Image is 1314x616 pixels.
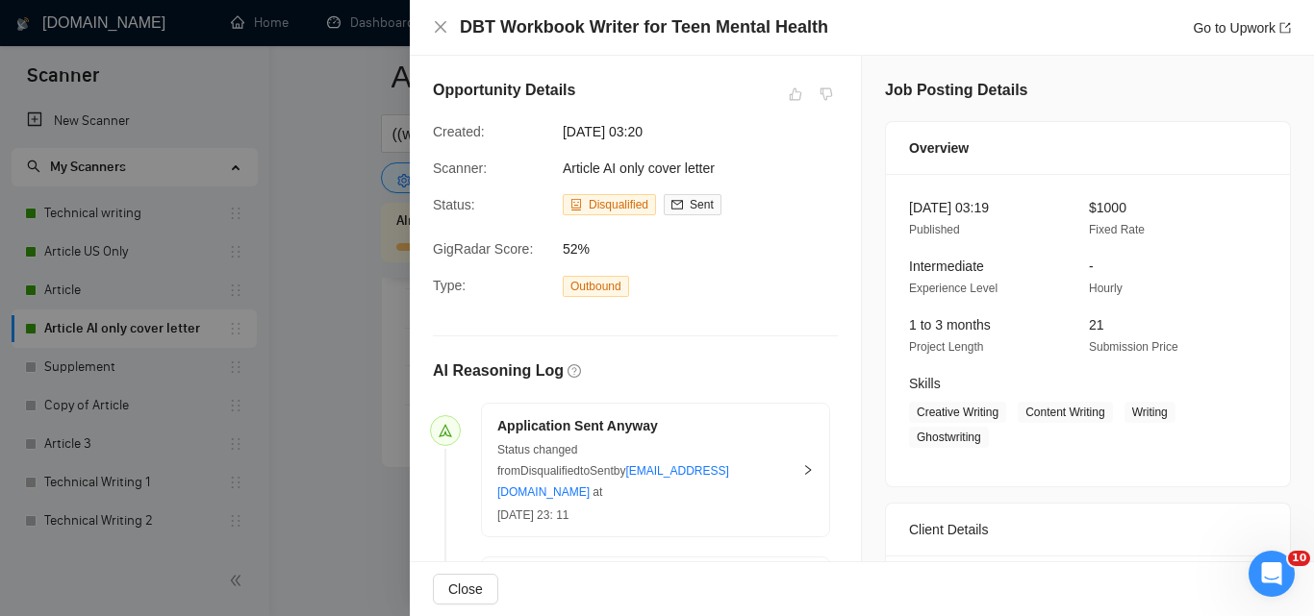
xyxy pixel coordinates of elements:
span: Intermediate [909,259,984,274]
span: mail [671,199,683,210]
span: to [580,464,590,478]
span: Fixed Rate [1089,223,1145,236]
span: Sent [590,464,614,478]
a: Go to Upworkexport [1193,20,1291,36]
iframe: Intercom live chat [1249,551,1295,597]
span: [DATE] 03:19 [909,200,989,215]
span: Creative Writing [909,402,1006,423]
span: Outbound [563,276,629,297]
span: [DATE] 23: 11 [497,508,569,522]
span: 10 [1288,551,1310,566]
span: Writing [1124,402,1175,423]
button: Close [433,574,498,604]
span: Skills [909,376,941,391]
h4: DBT Workbook Writer for Teen Mental Health [460,15,828,39]
span: Experience Level [909,282,998,295]
span: Published [909,223,960,236]
span: Disqualified [589,198,648,211]
span: Overview [909,137,969,159]
span: question-circle [568,364,581,378]
span: right [802,464,814,476]
span: 1 to 3 months [909,317,991,333]
div: Client Details [909,504,1267,555]
h5: Job Posting Details [885,79,1027,102]
span: Submission Price [1089,340,1178,354]
span: Ghostwriting [909,427,989,448]
span: - [1089,259,1094,274]
span: [DATE] 03:20 [563,121,851,142]
span: at [593,485,602,499]
span: Content Writing [1018,402,1112,423]
h5: AI Reasoning Log [433,359,564,382]
span: Disqualified [520,464,580,478]
span: Created: [433,124,485,139]
span: Type: [433,278,466,293]
span: send [439,424,452,437]
h5: Application Sent Anyway [497,416,791,436]
span: Close [448,579,483,600]
span: Article AI only cover letter [563,160,715,176]
h5: Opportunity Details [433,79,575,102]
span: Sent [690,198,714,211]
span: Hourly [1089,282,1123,295]
span: robot [570,199,582,210]
span: Project Length [909,340,983,354]
span: 52% [563,238,851,259]
button: Close [433,19,448,36]
span: close [433,19,448,35]
span: $1000 [1089,200,1126,215]
span: 21 [1089,317,1104,333]
span: Scanner: [433,160,487,176]
span: Status: [433,197,475,212]
span: GigRadar Score: [433,241,533,257]
span: by [614,464,626,478]
span: Status changed from [497,443,577,478]
span: export [1279,22,1291,34]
